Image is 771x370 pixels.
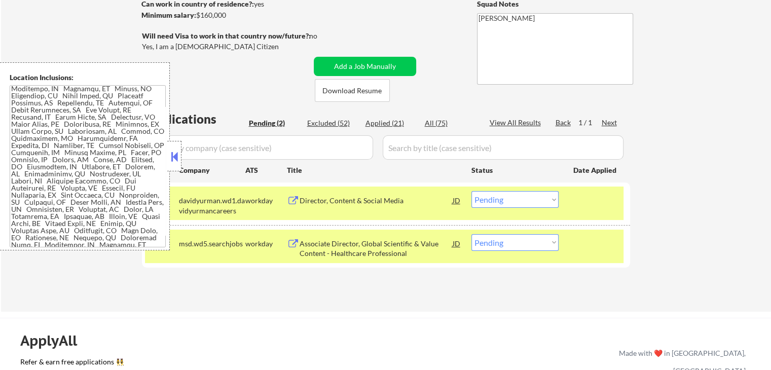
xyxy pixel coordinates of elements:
button: Add a Job Manually [314,57,416,76]
div: $160,000 [141,10,310,20]
div: Date Applied [573,165,618,175]
div: Title [287,165,462,175]
div: Excluded (52) [307,118,358,128]
div: JD [452,234,462,252]
div: msd.wd5.searchjobs [179,239,245,249]
div: JD [452,191,462,209]
div: Company [179,165,245,175]
strong: Will need Visa to work in that country now/future?: [142,31,311,40]
div: workday [245,239,287,249]
div: workday [245,196,287,206]
div: davidyurman.wd1.davidyurmancareers [179,196,245,215]
div: no [309,31,338,41]
div: All (75) [425,118,475,128]
div: Applied (21) [365,118,416,128]
div: Next [602,118,618,128]
div: 1 / 1 [578,118,602,128]
div: ATS [245,165,287,175]
div: Status [471,161,559,179]
div: ApplyAll [20,332,89,349]
div: View All Results [490,118,544,128]
a: Refer & earn free applications 👯‍♀️ [20,358,407,369]
div: Pending (2) [249,118,300,128]
div: Associate Director, Global Scientific & Value Content - Healthcare Professional [300,239,453,258]
div: Location Inclusions: [10,72,166,83]
button: Download Resume [315,79,390,102]
strong: Minimum salary: [141,11,196,19]
input: Search by company (case sensitive) [145,135,373,160]
input: Search by title (case sensitive) [383,135,623,160]
div: Back [556,118,572,128]
div: Applications [145,113,245,125]
div: Yes, I am a [DEMOGRAPHIC_DATA] Citizen [142,42,313,52]
div: Director, Content & Social Media [300,196,453,206]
